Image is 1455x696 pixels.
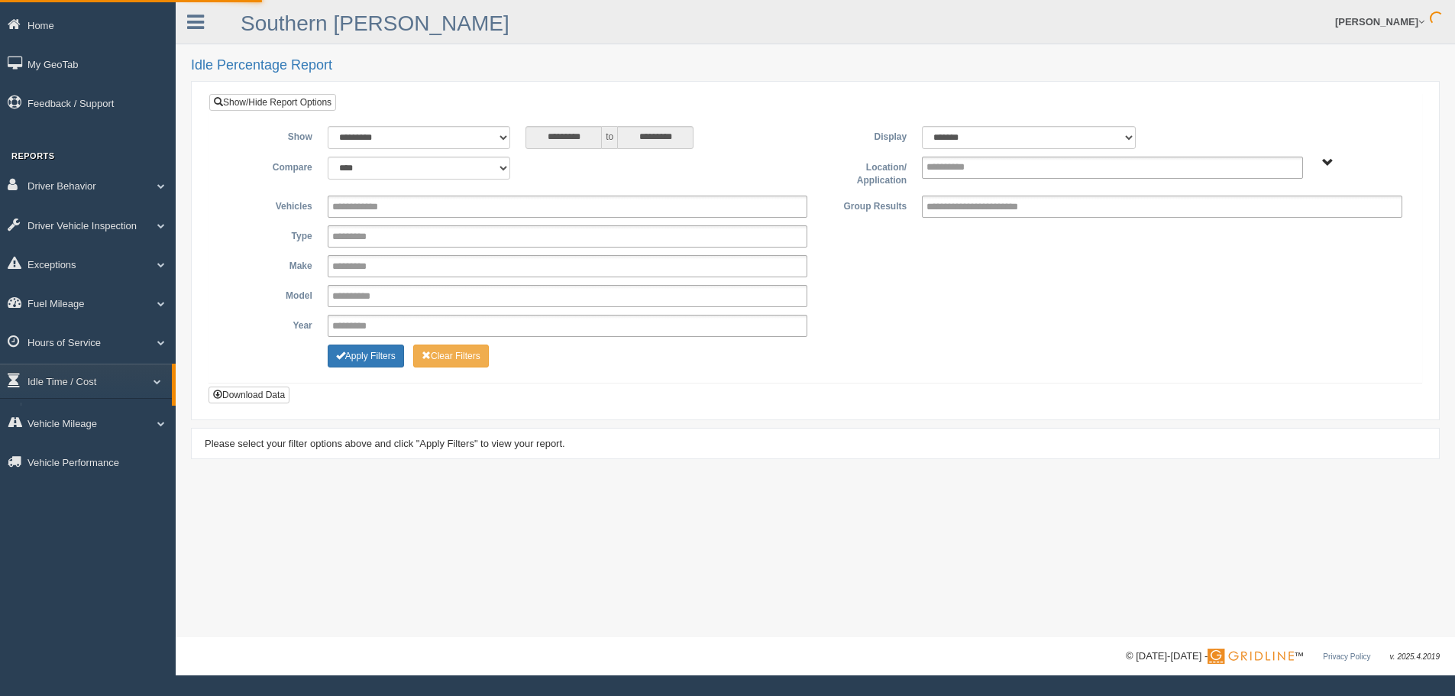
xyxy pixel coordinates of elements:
[1390,652,1440,661] span: v. 2025.4.2019
[205,438,565,449] span: Please select your filter options above and click "Apply Filters" to view your report.
[241,11,509,35] a: Southern [PERSON_NAME]
[221,196,320,214] label: Vehicles
[191,58,1440,73] h2: Idle Percentage Report
[221,285,320,303] label: Model
[221,225,320,244] label: Type
[413,345,489,367] button: Change Filter Options
[815,196,914,214] label: Group Results
[1126,649,1440,665] div: © [DATE]-[DATE] - ™
[1323,652,1370,661] a: Privacy Policy
[602,126,617,149] span: to
[815,157,914,188] label: Location/ Application
[209,94,336,111] a: Show/Hide Report Options
[221,157,320,175] label: Compare
[815,126,914,144] label: Display
[221,126,320,144] label: Show
[1208,649,1294,664] img: Gridline
[209,387,289,403] button: Download Data
[221,315,320,333] label: Year
[27,403,172,430] a: Idle Cost
[328,345,404,367] button: Change Filter Options
[221,255,320,274] label: Make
